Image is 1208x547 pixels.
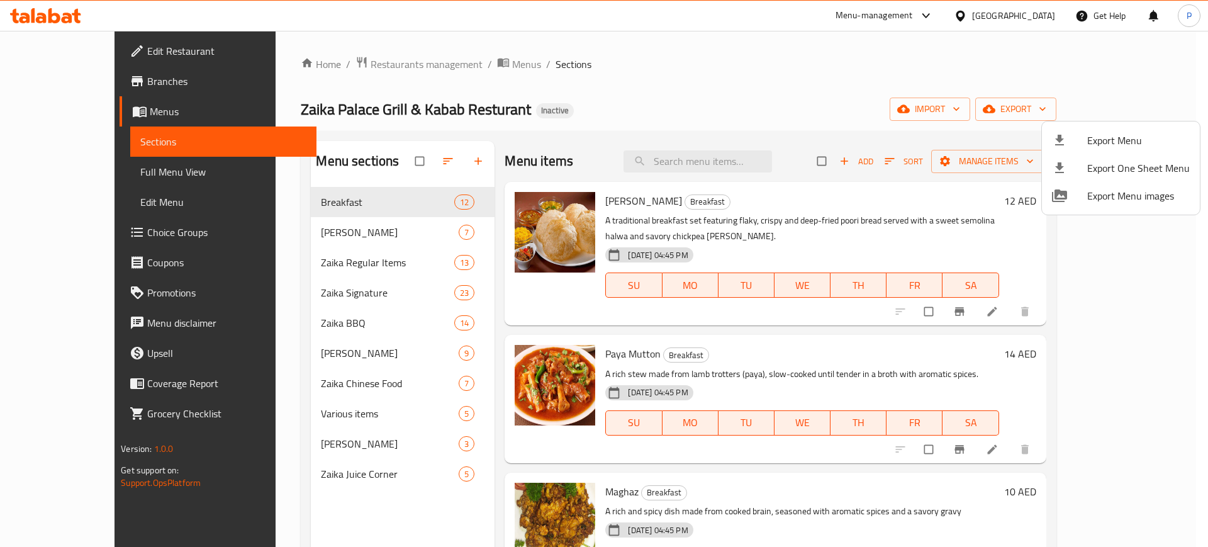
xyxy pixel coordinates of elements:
[1087,161,1190,176] span: Export One Sheet Menu
[1042,127,1200,154] li: Export menu items
[1087,188,1190,203] span: Export Menu images
[1042,154,1200,182] li: Export one sheet menu items
[1087,133,1190,148] span: Export Menu
[1042,182,1200,210] li: Export Menu images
